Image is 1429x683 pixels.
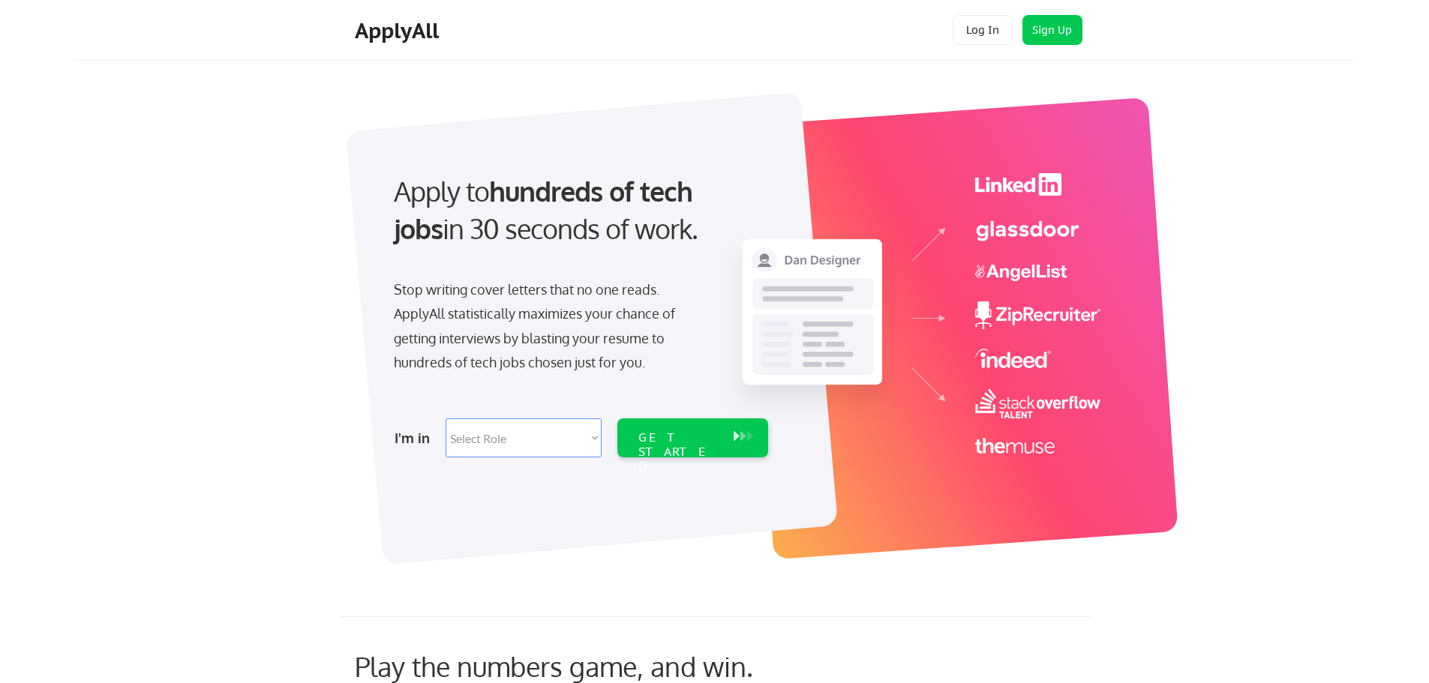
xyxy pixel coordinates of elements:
[638,430,719,474] div: GET STARTED
[394,277,702,375] div: Stop writing cover letters that no one reads. ApplyAll statistically maximizes your chance of get...
[394,174,699,245] strong: hundreds of tech jobs
[355,18,443,43] div: ApplyAll
[1022,15,1082,45] button: Sign Up
[953,15,1013,45] button: Log In
[395,426,437,450] div: I'm in
[394,172,762,248] div: Apply to in 30 seconds of work.
[355,650,820,682] div: Play the numbers game, and win.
